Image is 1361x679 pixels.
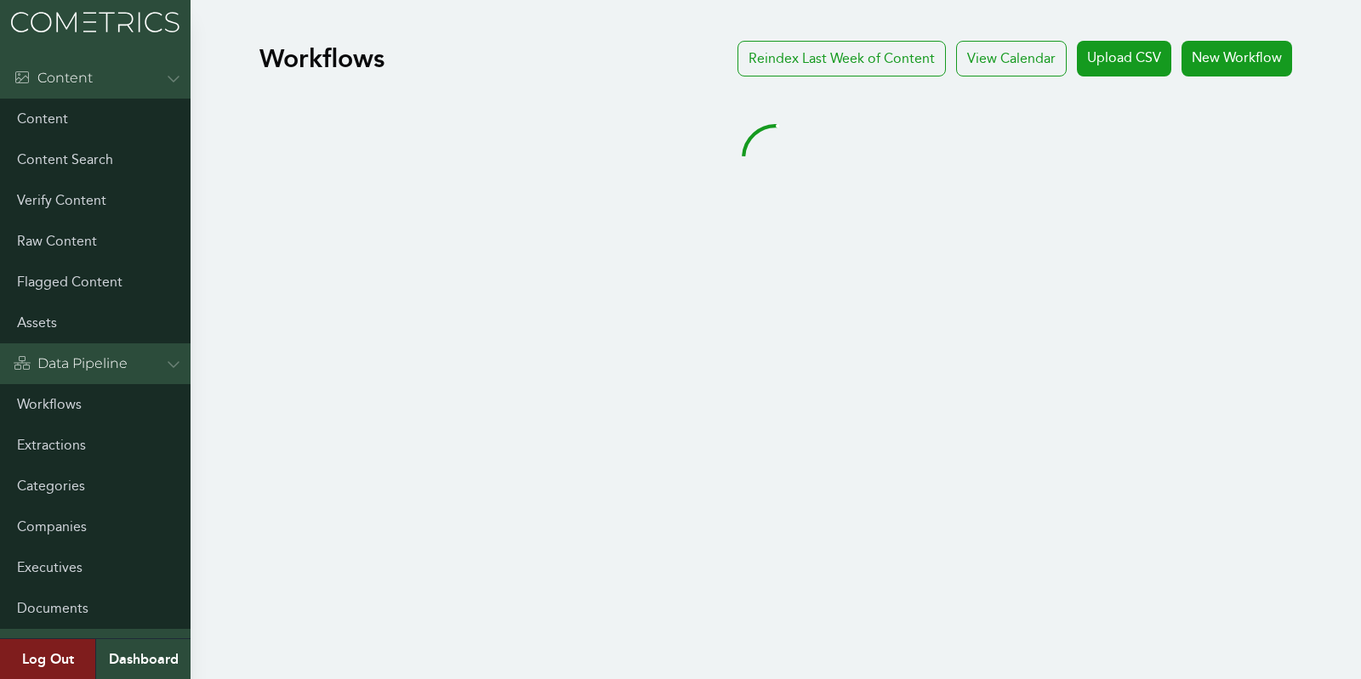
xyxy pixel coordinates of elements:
a: Dashboard [95,639,191,679]
a: Upload CSV [1077,41,1171,76]
div: Data Pipeline [14,354,128,374]
h1: Workflows [259,43,384,74]
div: View Calendar [956,41,1067,76]
svg: audio-loading [742,124,810,192]
a: New Workflow [1182,41,1292,76]
div: Content [14,68,93,88]
a: Reindex Last Week of Content [737,41,946,76]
